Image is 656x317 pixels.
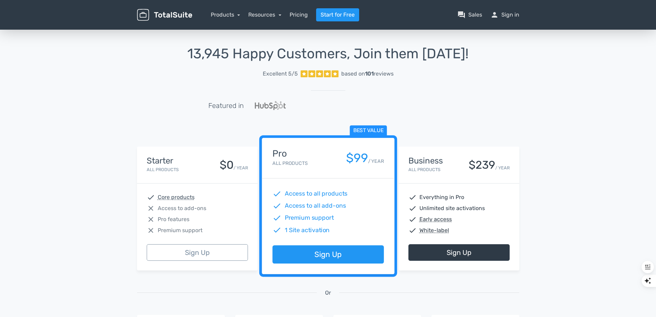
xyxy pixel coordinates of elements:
[272,201,281,210] span: check
[284,189,347,198] span: Access to all products
[365,70,374,77] strong: 101
[272,189,281,198] span: check
[137,67,519,81] a: Excellent 5/5 based on101reviews
[137,9,192,21] img: TotalSuite for WordPress
[490,11,519,19] a: personSign in
[408,215,417,224] span: check
[419,215,452,224] abbr: Early access
[220,159,233,171] div: $0
[272,246,384,264] a: Sign Up
[408,193,417,201] span: check
[147,193,155,201] span: check
[457,11,482,19] a: question_answerSales
[208,102,244,109] h5: Featured in
[158,215,189,224] span: Pro features
[325,289,331,297] span: Or
[137,46,519,61] h1: 13,945 Happy Customers, Join them [DATE]!
[490,11,499,19] span: person
[419,204,485,212] span: Unlimited site activations
[272,160,308,166] small: All Products
[147,215,155,224] span: close
[350,126,387,136] span: Best value
[419,193,464,201] span: Everything in Pro
[158,193,195,201] abbr: Core products
[248,11,281,18] a: Resources
[272,226,281,235] span: check
[255,101,286,110] img: Hubspot
[147,204,155,212] span: close
[158,204,206,212] span: Access to add-ons
[341,70,394,78] div: based on reviews
[408,244,510,261] a: Sign Up
[233,165,248,171] small: / YEAR
[147,156,179,165] h4: Starter
[147,244,248,261] a: Sign Up
[408,204,417,212] span: check
[316,8,359,21] a: Start for Free
[408,167,440,172] small: All Products
[272,149,308,159] h4: Pro
[158,226,202,235] span: Premium support
[263,70,298,78] span: Excellent 5/5
[147,167,179,172] small: All Products
[272,214,281,222] span: check
[419,226,449,235] abbr: White-label
[346,151,368,165] div: $99
[284,214,334,222] span: Premium support
[211,11,240,18] a: Products
[408,226,417,235] span: check
[408,156,443,165] h4: Business
[457,11,466,19] span: question_answer
[290,11,308,19] a: Pricing
[147,226,155,235] span: close
[284,226,330,235] span: 1 Site activation
[368,158,384,165] small: / YEAR
[284,201,346,210] span: Access to all add-ons
[495,165,510,171] small: / YEAR
[469,159,495,171] div: $239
